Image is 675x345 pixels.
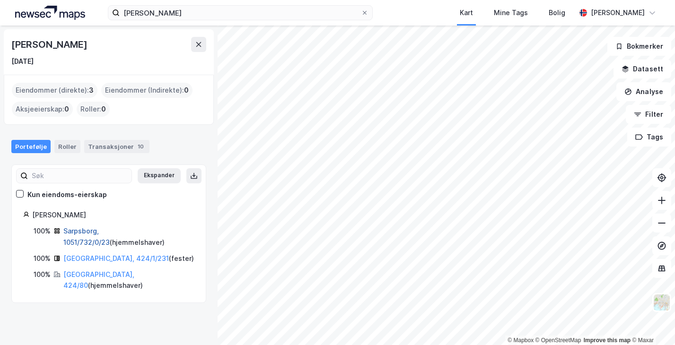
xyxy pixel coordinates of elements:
[101,103,106,115] span: 0
[607,37,671,56] button: Bokmerker
[63,269,194,292] div: ( hjemmelshaver )
[15,6,85,20] img: logo.a4113a55bc3d86da70a041830d287a7e.svg
[535,337,581,344] a: OpenStreetMap
[626,105,671,124] button: Filter
[27,189,107,200] div: Kun eiendoms-eierskap
[34,225,51,237] div: 100%
[508,337,534,344] a: Mapbox
[653,293,671,311] img: Z
[12,83,97,98] div: Eiendommer (direkte) :
[64,103,69,115] span: 0
[63,270,134,290] a: [GEOGRAPHIC_DATA], 424/80
[120,6,361,20] input: Søk på adresse, matrikkel, gårdeiere, leietakere eller personer
[591,7,645,18] div: [PERSON_NAME]
[614,60,671,78] button: Datasett
[32,209,194,221] div: [PERSON_NAME]
[34,269,51,280] div: 100%
[460,7,473,18] div: Kart
[549,7,565,18] div: Bolig
[627,128,671,147] button: Tags
[84,140,149,153] div: Transaksjoner
[11,56,34,67] div: [DATE]
[63,253,194,264] div: ( fester )
[63,225,194,248] div: ( hjemmelshaver )
[101,83,193,98] div: Eiendommer (Indirekte) :
[11,37,89,52] div: [PERSON_NAME]
[77,102,110,117] div: Roller :
[11,140,51,153] div: Portefølje
[494,7,528,18] div: Mine Tags
[628,300,675,345] iframe: Chat Widget
[63,254,169,262] a: [GEOGRAPHIC_DATA], 424/1/231
[63,227,110,246] a: Sarpsborg, 1051/732/0/23
[184,85,189,96] span: 0
[28,169,131,183] input: Søk
[138,168,181,183] button: Ekspander
[12,102,73,117] div: Aksjeeierskap :
[136,142,146,151] div: 10
[54,140,80,153] div: Roller
[89,85,94,96] span: 3
[616,82,671,101] button: Analyse
[584,337,631,344] a: Improve this map
[34,253,51,264] div: 100%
